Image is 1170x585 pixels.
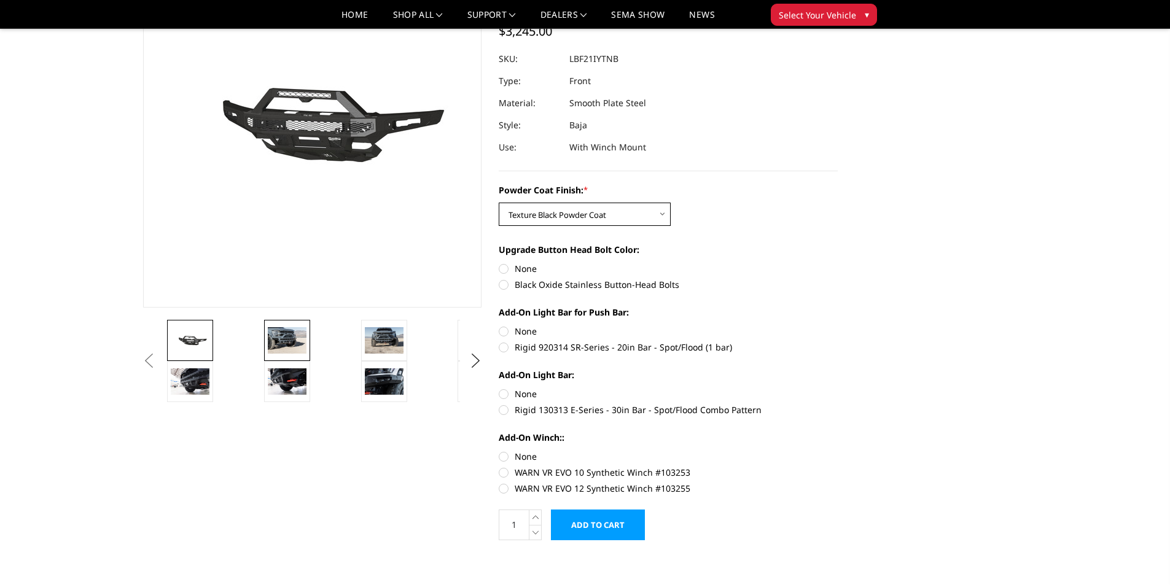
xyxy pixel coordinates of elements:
label: Add-On Light Bar: [499,368,838,381]
label: WARN VR EVO 12 Synthetic Winch #103255 [499,482,838,495]
label: Add-On Winch:: [499,431,838,444]
a: News [689,10,714,28]
img: 2021-2025 Ford Raptor - Freedom Series - Baja Front Bumper (winch mount) [268,327,306,353]
a: shop all [393,10,443,28]
label: Rigid 130313 E-Series - 30in Bar - Spot/Flood Combo Pattern [499,403,838,416]
label: None [499,262,838,275]
a: Dealers [540,10,587,28]
label: WARN VR EVO 10 Synthetic Winch #103253 [499,466,838,479]
label: Rigid 920314 SR-Series - 20in Bar - Spot/Flood (1 bar) [499,341,838,354]
dd: LBF21IYTNB [569,48,618,70]
span: $3,245.00 [499,23,552,39]
label: Upgrade Button Head Bolt Color: [499,243,838,256]
dt: Use: [499,136,560,158]
label: Powder Coat Finish: [499,184,838,196]
span: ▾ [865,8,869,21]
span: Select Your Vehicle [779,9,856,21]
a: SEMA Show [611,10,665,28]
dd: Baja [569,114,587,136]
button: Next [466,352,485,370]
dd: Smooth Plate Steel [569,92,646,114]
img: 2021-2025 Ford Raptor - Freedom Series - Baja Front Bumper (winch mount) [365,368,404,394]
a: Home [341,10,368,28]
img: 2021-2025 Ford Raptor - Freedom Series - Baja Front Bumper (winch mount) [268,368,306,394]
dt: Material: [499,92,560,114]
iframe: Chat Widget [1109,526,1170,585]
img: 2021-2025 Ford Raptor - Freedom Series - Baja Front Bumper (winch mount) [365,327,404,353]
label: None [499,387,838,400]
button: Select Your Vehicle [771,4,877,26]
label: Add-On Light Bar for Push Bar: [499,306,838,319]
img: 2021-2025 Ford Raptor - Freedom Series - Baja Front Bumper (winch mount) [171,368,209,394]
button: Previous [140,352,158,370]
dt: Style: [499,114,560,136]
dd: With Winch Mount [569,136,646,158]
label: Black Oxide Stainless Button-Head Bolts [499,278,838,291]
dt: SKU: [499,48,560,70]
label: None [499,325,838,338]
dd: Front [569,70,591,92]
img: 2021-2025 Ford Raptor - Freedom Series - Baja Front Bumper (winch mount) [171,331,209,349]
label: None [499,450,838,463]
dt: Type: [499,70,560,92]
a: Support [467,10,516,28]
input: Add to Cart [551,509,645,540]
